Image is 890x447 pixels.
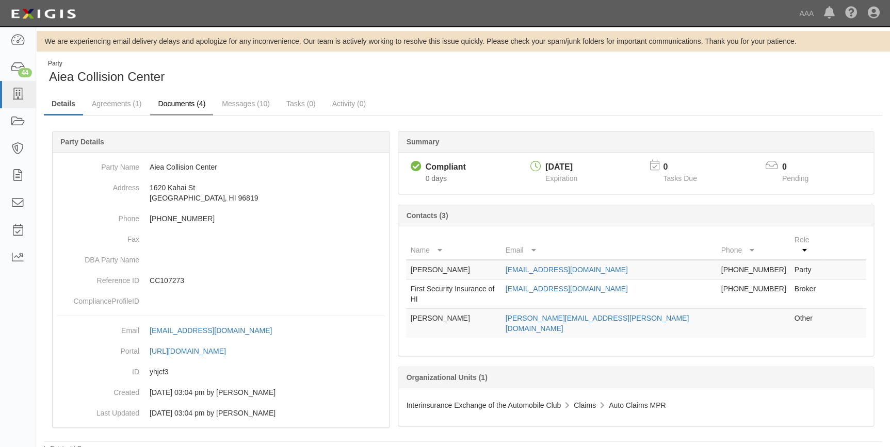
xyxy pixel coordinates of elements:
a: [EMAIL_ADDRESS][DOMAIN_NAME] [505,285,627,293]
span: Interinsurance Exchange of the Automobile Club [406,401,561,409]
th: Role [790,230,824,260]
td: [PHONE_NUMBER] [717,260,790,279]
div: Aiea Collision Center [44,59,456,86]
a: Tasks (0) [279,93,323,114]
span: Aiea Collision Center [49,70,165,84]
p: CC107273 [150,275,385,286]
div: 44 [18,68,32,77]
dd: [PHONE_NUMBER] [57,208,385,229]
a: AAA [794,3,819,24]
dt: Email [57,320,139,336]
a: Details [44,93,83,115]
img: logo-5460c22ac91f19d4615b14bd174203de0afe785f0fc80cf4dbbc73dc1793850b.png [8,5,79,23]
i: Help Center - Complianz [845,7,857,20]
i: Compliant [410,161,421,172]
b: Contacts (3) [406,211,448,220]
dt: Portal [57,341,139,356]
span: Auto Claims MPR [609,401,666,409]
b: Summary [406,138,439,146]
dd: yhjcf3 [57,361,385,382]
dt: Fax [57,229,139,244]
a: Activity (0) [325,93,374,114]
div: [EMAIL_ADDRESS][DOMAIN_NAME] [150,325,272,336]
div: Party [48,59,165,68]
p: 0 [782,161,821,173]
td: First Security Insurance of HI [406,279,501,309]
dt: Last Updated [57,403,139,418]
dt: ComplianceProfileID [57,291,139,306]
th: Name [406,230,501,260]
dt: Address [57,177,139,193]
span: Tasks Due [663,174,697,183]
a: [PERSON_NAME][EMAIL_ADDRESS][PERSON_NAME][DOMAIN_NAME] [505,314,689,333]
p: 0 [663,161,709,173]
dd: 01/31/2024 03:04 pm by Benjamin Tully [57,403,385,423]
td: [PERSON_NAME] [406,260,501,279]
dd: 01/31/2024 03:04 pm by Benjamin Tully [57,382,385,403]
dt: Party Name [57,157,139,172]
span: Claims [574,401,596,409]
dt: Created [57,382,139,398]
dt: ID [57,361,139,377]
span: Since 08/11/2025 [425,174,446,183]
td: Broker [790,279,824,309]
a: Documents (4) [150,93,213,115]
div: [DATE] [545,161,577,173]
b: Organizational Units (1) [406,373,487,382]
a: [URL][DOMAIN_NAME] [150,347,237,355]
div: Compliant [425,161,465,173]
a: [EMAIL_ADDRESS][DOMAIN_NAME] [150,326,283,335]
dd: Aiea Collision Center [57,157,385,177]
span: Expiration [545,174,577,183]
a: [EMAIL_ADDRESS][DOMAIN_NAME] [505,266,627,274]
a: Agreements (1) [84,93,149,114]
td: [PERSON_NAME] [406,309,501,338]
td: [PHONE_NUMBER] [717,279,790,309]
div: We are experiencing email delivery delays and apologize for any inconvenience. Our team is active... [36,36,890,46]
span: Pending [782,174,808,183]
dt: Phone [57,208,139,224]
dd: 1620 Kahai St [GEOGRAPHIC_DATA], HI 96819 [57,177,385,208]
th: Phone [717,230,790,260]
dt: Reference ID [57,270,139,286]
td: Party [790,260,824,279]
b: Party Details [60,138,104,146]
td: Other [790,309,824,338]
th: Email [501,230,717,260]
dt: DBA Party Name [57,250,139,265]
a: Messages (10) [214,93,278,114]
